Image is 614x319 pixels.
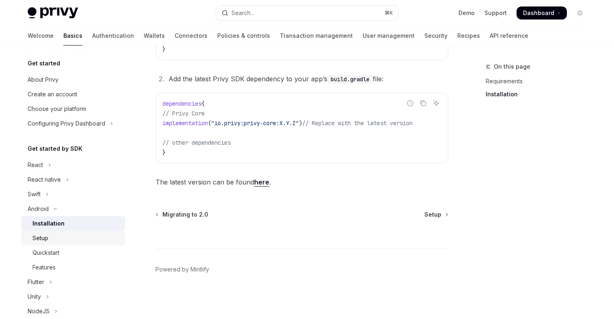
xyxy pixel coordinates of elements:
span: } [162,46,166,53]
h5: Get started [28,59,60,68]
span: dependencies [162,100,201,107]
span: { [201,100,205,107]
a: Setup [424,210,448,219]
a: Wallets [144,26,165,46]
li: Add the latest Privy SDK dependency to your app’s file: [166,73,448,85]
a: Basics [63,26,82,46]
div: Choose your platform [28,104,86,114]
button: Toggle Swift section [21,187,125,202]
button: Toggle Android section [21,202,125,216]
a: here [254,178,269,187]
div: Swift [28,189,41,199]
a: Connectors [175,26,208,46]
a: Support [484,9,507,17]
button: Toggle Unity section [21,289,125,304]
h5: Get started by SDK [28,144,82,154]
a: About Privy [21,72,125,87]
span: The latest version can be found . [156,176,448,188]
a: Installation [486,88,593,101]
div: Create an account [28,89,77,99]
div: Unity [28,292,41,302]
span: Setup [424,210,441,219]
button: Toggle NodeJS section [21,304,125,319]
a: Powered by Mintlify [156,265,209,273]
div: Configuring Privy Dashboard [28,119,105,128]
div: React native [28,175,61,184]
span: Dashboard [523,9,554,17]
a: Choose your platform [21,102,125,116]
button: Toggle Flutter section [21,275,125,289]
span: ) [299,119,302,127]
a: Setup [21,231,125,245]
span: ⌘ K [385,10,393,16]
img: light logo [28,7,78,19]
a: Authentication [92,26,134,46]
a: Policies & controls [217,26,270,46]
a: Quickstart [21,245,125,260]
a: Transaction management [280,26,353,46]
div: Search... [231,8,254,18]
a: Security [424,26,448,46]
div: About Privy [28,75,58,85]
a: Migrating to 2.0 [156,210,208,219]
button: Toggle Configuring Privy Dashboard section [21,116,125,131]
span: ( [208,119,211,127]
button: Copy the contents from the code block [418,98,428,109]
a: Demo [458,9,475,17]
div: Installation [32,219,65,228]
code: build.gradle [327,75,373,84]
button: Toggle dark mode [573,7,586,20]
a: Requirements [486,75,593,88]
a: Installation [21,216,125,231]
span: // other dependencies [162,139,231,146]
a: Recipes [457,26,480,46]
button: Ask AI [431,98,441,109]
span: } [162,149,166,156]
div: NodeJS [28,306,50,316]
span: "io.privy:privy-core:X.Y.Z" [211,119,299,127]
span: // Replace with the latest version [302,119,413,127]
a: Dashboard [517,7,567,20]
span: On this page [494,62,530,72]
a: User management [363,26,415,46]
a: Features [21,260,125,275]
button: Toggle React native section [21,172,125,187]
div: Flutter [28,277,44,287]
a: API reference [490,26,528,46]
a: Create an account [21,87,125,102]
div: Setup [32,233,48,243]
button: Toggle React section [21,158,125,172]
span: implementation [162,119,208,127]
span: // Privy Core [162,110,205,117]
button: Report incorrect code [405,98,415,109]
div: Quickstart [32,248,59,258]
div: Features [32,263,56,272]
div: React [28,160,43,170]
span: Migrating to 2.0 [162,210,208,219]
a: Welcome [28,26,54,46]
div: Android [28,204,49,214]
button: Open search [216,6,398,20]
